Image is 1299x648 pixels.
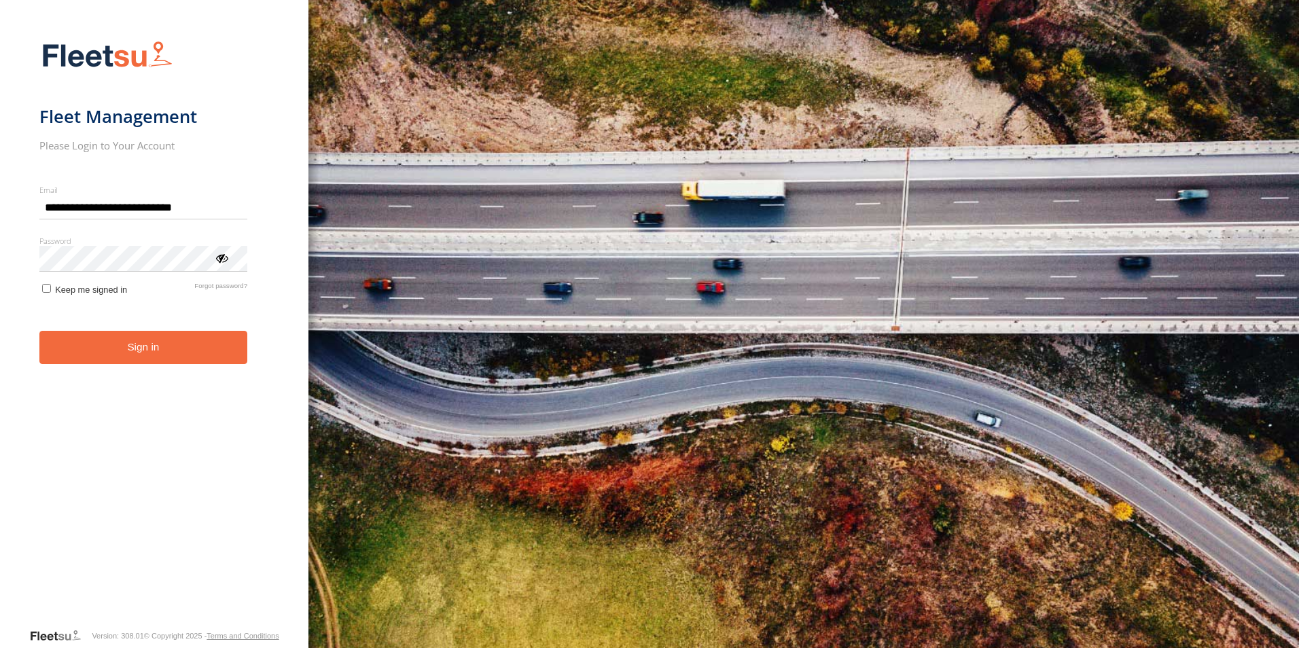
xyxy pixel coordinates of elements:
[29,629,92,643] a: Visit our Website
[215,251,228,264] div: ViewPassword
[42,284,51,293] input: Keep me signed in
[194,282,247,295] a: Forgot password?
[39,236,248,246] label: Password
[39,38,175,73] img: Fleetsu
[39,139,248,152] h2: Please Login to Your Account
[39,331,248,364] button: Sign in
[39,105,248,128] h1: Fleet Management
[39,185,248,195] label: Email
[55,285,127,295] span: Keep me signed in
[39,33,270,628] form: main
[144,632,279,640] div: © Copyright 2025 -
[92,632,143,640] div: Version: 308.01
[207,632,279,640] a: Terms and Conditions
